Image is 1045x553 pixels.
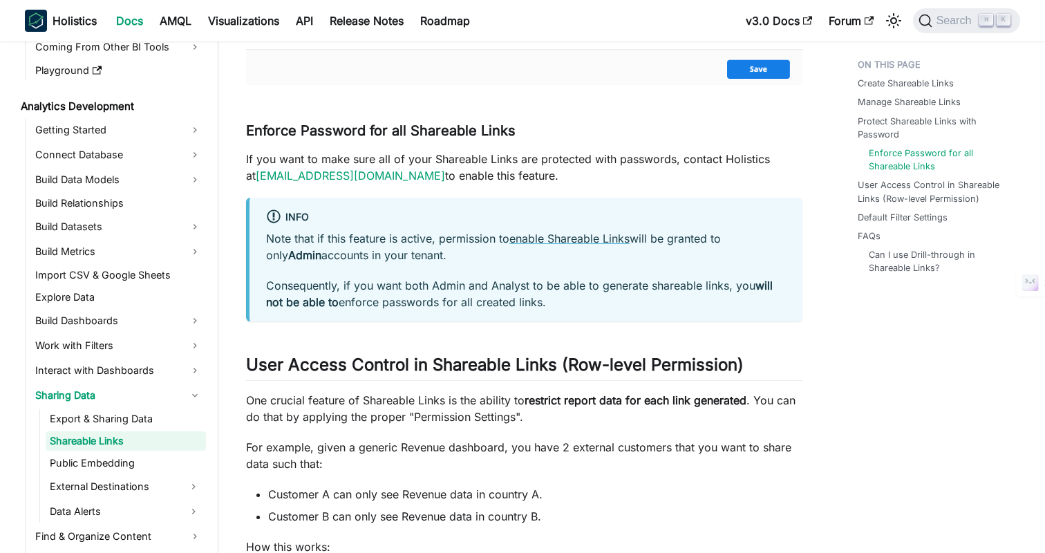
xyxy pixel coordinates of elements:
[256,169,445,182] a: [EMAIL_ADDRESS][DOMAIN_NAME]
[288,10,321,32] a: API
[268,508,802,525] li: Customer B can only see Revenue data in country B.
[869,248,1006,274] a: Can I use Drill-through in Shareable Links?
[869,147,1006,173] a: Enforce Password for all Shareable Links
[46,409,206,429] a: Export & Sharing Data
[246,355,802,381] h2: User Access Control in Shareable Links (Row-level Permission)
[858,211,948,224] a: Default Filter Settings
[31,265,206,285] a: Import CSV & Google Sheets
[31,310,206,332] a: Build Dashboards
[246,392,802,425] p: One crucial feature of Shareable Links is the ability to . You can do that by applying the proper...
[31,335,206,357] a: Work with Filters
[321,10,412,32] a: Release Notes
[266,277,786,310] p: Consequently, if you want both Admin and Analyst to be able to generate shareable links, you enfo...
[31,384,206,406] a: Sharing Data
[151,10,200,32] a: AMQL
[31,61,206,80] a: Playground
[31,216,206,238] a: Build Datasets
[858,77,954,90] a: Create Shareable Links
[266,279,773,309] strong: will not be able to
[246,439,802,472] p: For example, given a generic Revenue dashboard, you have 2 external customers that you want to sh...
[31,119,206,141] a: Getting Started
[858,115,1012,141] a: Protect Shareable Links with Password
[525,393,746,407] strong: restrict report data for each link generated
[932,15,980,27] span: Search
[31,288,206,307] a: Explore Data
[913,8,1020,33] button: Search (Command+K)
[820,10,882,32] a: Forum
[266,230,786,263] p: Note that if this feature is active, permission to will be granted to only accounts in your tenant.
[11,41,218,553] nav: Docs sidebar
[31,36,206,58] a: Coming From Other BI Tools
[200,10,288,32] a: Visualizations
[288,248,321,262] strong: Admin
[31,194,206,213] a: Build Relationships
[31,169,206,191] a: Build Data Models
[46,453,206,473] a: Public Embedding
[246,122,802,140] h3: Enforce Password for all Shareable Links
[858,95,961,109] a: Manage Shareable Links
[997,14,1010,26] kbd: K
[25,10,97,32] a: HolisticsHolistics
[266,209,786,227] div: info
[17,97,206,116] a: Analytics Development
[246,151,802,184] p: If you want to make sure all of your Shareable Links are protected with passwords, contact Holist...
[412,10,478,32] a: Roadmap
[53,12,97,29] b: Holistics
[737,10,820,32] a: v3.0 Docs
[883,10,905,32] button: Switch between dark and light mode (currently light mode)
[46,431,206,451] a: Shareable Links
[858,178,1012,205] a: User Access Control in Shareable Links (Row-level Permission)
[31,359,206,382] a: Interact with Dashboards
[858,229,881,243] a: FAQs
[979,14,993,26] kbd: ⌘
[31,144,206,166] a: Connect Database
[268,486,802,503] li: Customer A can only see Revenue data in country A.
[31,241,206,263] a: Build Metrics
[25,10,47,32] img: Holistics
[46,500,181,523] a: Data Alerts
[509,232,630,245] a: enable Shareable Links
[181,500,206,523] button: Expand sidebar category 'Data Alerts'
[181,476,206,498] button: Expand sidebar category 'External Destinations'
[46,476,181,498] a: External Destinations
[31,525,206,547] a: Find & Organize Content
[108,10,151,32] a: Docs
